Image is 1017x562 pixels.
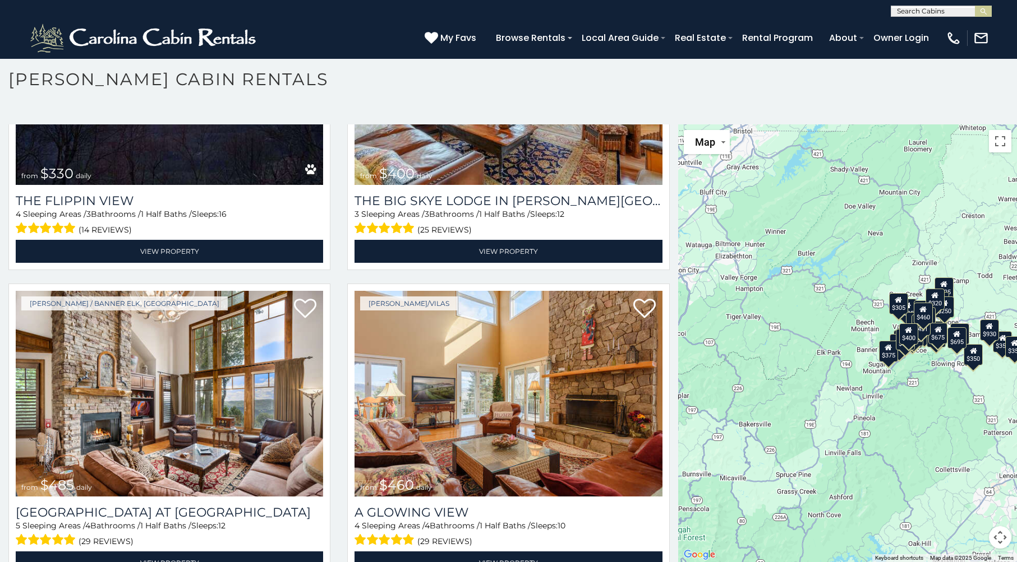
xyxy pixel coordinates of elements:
[76,171,91,180] span: daily
[355,505,662,520] a: A Glowing View
[355,520,662,549] div: Sleeping Areas / Bathrooms / Sleeps:
[355,291,662,496] a: A Glowing View from $460 daily
[355,240,662,263] a: View Property
[490,28,571,48] a: Browse Rentals
[417,534,472,549] span: (29 reviews)
[416,483,432,491] span: daily
[823,28,863,48] a: About
[695,136,715,148] span: Map
[355,193,662,208] h3: The Big Skye Lodge in Valle Crucis
[16,291,323,496] a: Ridge Haven Lodge at Echota from $485 daily
[40,165,73,182] span: $330
[379,477,414,493] span: $460
[21,483,38,491] span: from
[355,193,662,208] a: The Big Skye Lodge in [PERSON_NAME][GEOGRAPHIC_DATA]
[633,298,656,321] a: Add to favorites
[76,483,92,491] span: daily
[440,31,476,45] span: My Favs
[480,521,531,531] span: 1 Half Baths /
[946,30,961,46] img: phone-regular-white.png
[916,306,935,328] div: $210
[914,300,933,322] div: $565
[79,222,132,237] span: (14 reviews)
[16,209,21,219] span: 4
[425,521,430,531] span: 4
[868,28,935,48] a: Owner Login
[16,521,20,531] span: 5
[379,165,415,182] span: $400
[899,323,918,345] div: $400
[928,321,947,342] div: $395
[425,209,429,219] span: 3
[425,31,479,45] a: My Favs
[737,28,818,48] a: Rental Program
[141,209,192,219] span: 1 Half Baths /
[557,209,564,219] span: 12
[993,331,1012,352] div: $355
[479,209,530,219] span: 1 Half Baths /
[973,30,989,46] img: mail-regular-white.png
[935,296,954,318] div: $250
[912,314,931,336] div: $451
[79,534,134,549] span: (29 reviews)
[576,28,664,48] a: Local Area Guide
[360,483,377,491] span: from
[964,343,983,365] div: $350
[360,171,377,180] span: from
[21,171,38,180] span: from
[926,326,945,347] div: $315
[16,505,323,520] a: [GEOGRAPHIC_DATA] at [GEOGRAPHIC_DATA]
[913,302,932,323] div: $460
[998,555,1014,561] a: Terms
[896,328,915,350] div: $325
[219,209,227,219] span: 16
[16,240,323,263] a: View Property
[889,292,908,314] div: $305
[890,334,909,355] div: $330
[355,521,360,531] span: 4
[950,323,969,344] div: $380
[558,521,565,531] span: 10
[21,296,228,310] a: [PERSON_NAME] / Banner Elk, [GEOGRAPHIC_DATA]
[16,193,323,208] a: The Flippin View
[915,320,934,341] div: $225
[906,312,925,333] div: $410
[85,521,90,531] span: 4
[875,554,923,562] button: Keyboard shortcuts
[930,555,991,561] span: Map data ©2025 Google
[681,547,718,562] img: Google
[16,208,323,237] div: Sleeping Areas / Bathrooms / Sleeps:
[355,291,662,496] img: A Glowing View
[40,477,74,493] span: $485
[218,521,226,531] span: 12
[669,28,731,48] a: Real Estate
[980,319,999,340] div: $930
[16,505,323,520] h3: Ridge Haven Lodge at Echota
[925,288,944,309] div: $320
[879,341,898,362] div: $375
[86,209,91,219] span: 3
[28,21,261,55] img: White-1-2.png
[989,130,1011,152] button: Toggle fullscreen view
[935,277,954,298] div: $525
[355,208,662,237] div: Sleeping Areas / Bathrooms / Sleeps:
[989,526,1011,549] button: Map camera controls
[16,291,323,496] img: Ridge Haven Lodge at Echota
[684,130,730,154] button: Change map style
[355,209,359,219] span: 3
[360,296,458,310] a: [PERSON_NAME]/Vilas
[417,222,472,237] span: (25 reviews)
[417,171,432,180] span: daily
[16,520,323,549] div: Sleeping Areas / Bathrooms / Sleeps:
[681,547,718,562] a: Open this area in Google Maps (opens a new window)
[947,327,967,348] div: $695
[928,322,947,343] div: $675
[140,521,191,531] span: 1 Half Baths /
[294,298,316,321] a: Add to favorites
